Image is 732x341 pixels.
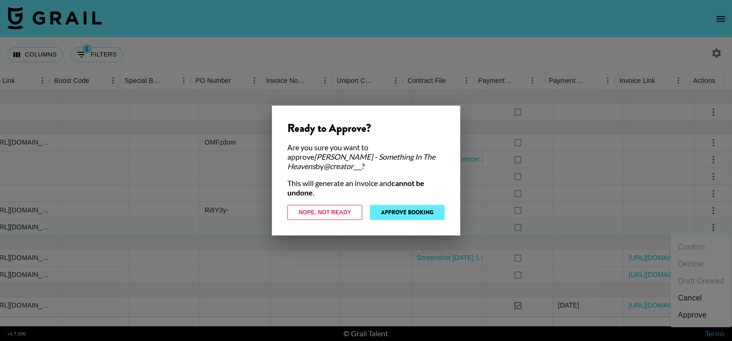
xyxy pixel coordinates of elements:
button: Approve Booking [370,205,445,220]
button: Nope, Not Ready [287,205,362,220]
div: Ready to Approve? [287,121,445,135]
em: @ creator___ [324,162,362,170]
div: This will generate an invoice and . [287,179,445,197]
strong: cannot be undone [287,179,424,197]
em: [PERSON_NAME] - Something In The Heavens [287,152,435,170]
div: Are you sure you want to approve by ? [287,143,445,171]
